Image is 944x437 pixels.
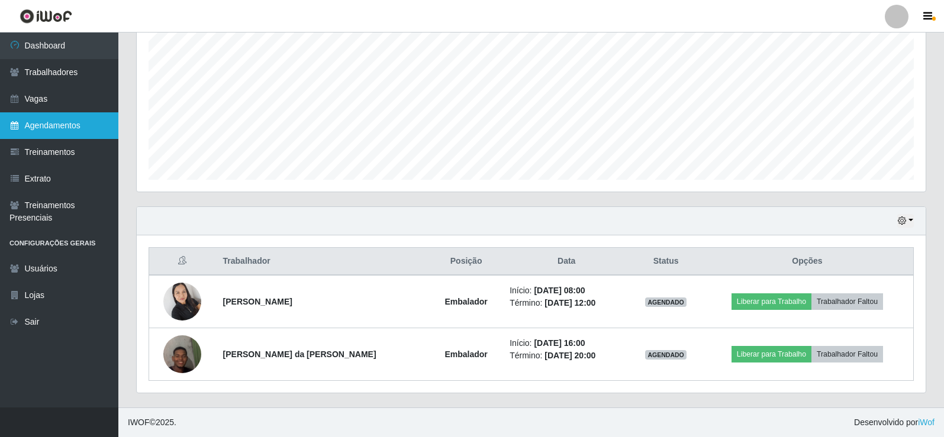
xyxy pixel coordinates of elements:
button: Liberar para Trabalho [732,293,811,310]
time: [DATE] 20:00 [545,351,595,360]
span: © 2025 . [128,416,176,429]
strong: Embalador [444,297,487,306]
button: Trabalhador Faltou [811,346,883,362]
img: CoreUI Logo [20,9,72,24]
li: Início: [510,284,623,297]
th: Status [630,248,701,276]
time: [DATE] 12:00 [545,298,595,307]
button: Liberar para Trabalho [732,346,811,362]
strong: Embalador [444,349,487,359]
span: AGENDADO [645,297,687,307]
li: Término: [510,349,623,362]
strong: [PERSON_NAME] [223,297,292,306]
a: iWof [918,417,935,427]
th: Data [502,248,630,276]
li: Início: [510,337,623,349]
time: [DATE] 16:00 [534,338,585,348]
th: Posição [430,248,502,276]
time: [DATE] 08:00 [534,286,585,295]
img: 1722989327348.jpeg [163,321,201,388]
li: Término: [510,297,623,309]
strong: [PERSON_NAME] da [PERSON_NAME] [223,349,376,359]
button: Trabalhador Faltou [811,293,883,310]
span: AGENDADO [645,350,687,360]
span: Desenvolvido por [854,416,935,429]
span: IWOF [128,417,150,427]
th: Opções [701,248,914,276]
img: 1722007663957.jpeg [163,276,201,326]
th: Trabalhador [216,248,430,276]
